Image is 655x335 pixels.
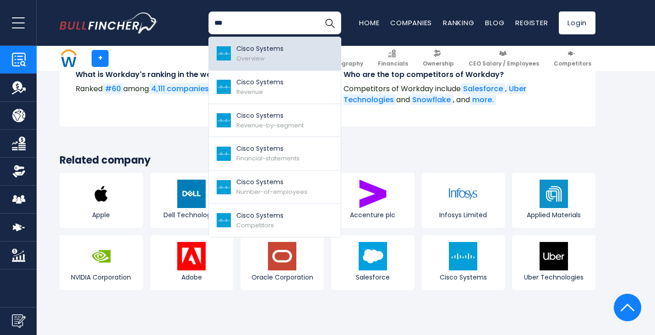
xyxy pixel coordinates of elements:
h4: What is Workday's ranking in the world? [76,70,311,80]
p: Cisco Systems [236,44,284,54]
span: NVIDIA Corporation [62,273,141,281]
p: Ranked among based on market cap. [76,83,311,94]
p: Cisco Systems [236,211,284,220]
img: UBER logo [540,242,568,270]
h4: Who are the top competitors of Workday? [344,70,579,80]
p: Cisco Systems [236,111,304,121]
span: Revenue-by-segment [236,121,304,130]
span: Revenue [236,88,263,96]
a: Ownership [419,46,458,71]
img: CRM logo [359,242,387,270]
img: Ownership [12,165,26,178]
a: Applied Materials [512,173,595,228]
a: Ranking [443,18,474,27]
img: AAPL logo [87,180,115,208]
a: Financials [374,46,412,71]
img: ACN logo [359,180,387,208]
a: Login [559,11,595,34]
a: Cisco Systems Competitors [209,204,341,237]
span: Accenture plc [333,211,412,219]
a: Companies [390,18,432,27]
a: Uber Technologies [344,83,526,105]
a: Cisco Systems Revenue-by-segment [209,104,341,137]
span: Adobe [153,273,231,281]
span: Apple [62,211,141,219]
span: Financials [378,60,408,67]
img: bullfincher logo [60,12,158,33]
span: Infosys Limited [424,211,503,219]
span: Oracle Corporation [243,273,322,281]
a: Salesforce [331,235,415,290]
span: Financial-statements [236,154,300,163]
img: DELL logo [177,180,206,208]
a: Dell Technologies [150,173,234,228]
img: ORCL logo [268,242,296,270]
a: #60 [103,83,123,94]
img: WDAY logo [60,49,77,67]
a: + [92,50,109,67]
img: NVDA logo [87,242,115,270]
a: NVIDIA Corporation [60,235,143,290]
img: AMAT logo [540,180,568,208]
span: Competitors [554,60,591,67]
a: Salesforce [461,83,505,94]
a: 4,111 companies [149,83,211,94]
img: CSCO logo [449,242,477,270]
a: Uber Technologies [512,235,595,290]
button: Search [318,11,341,34]
span: Overview [236,54,265,63]
a: Home [359,18,379,27]
a: Competitors [550,46,595,71]
span: Uber Technologies [514,273,593,281]
span: Salesforce [333,273,412,281]
a: Cisco Systems Number-of-employees [209,170,341,204]
a: Cisco Systems Overview [209,37,341,71]
a: CEO Salary / Employees [464,46,543,71]
a: Infosys Limited [422,173,505,228]
a: Cisco Systems Revenue [209,71,341,104]
a: Accenture plc [331,173,415,228]
span: Ownership [423,60,454,67]
span: Dell Technologies [153,211,231,219]
p: Cisco Systems [236,177,307,187]
a: Oracle Corporation [240,235,324,290]
a: Blog [485,18,504,27]
p: Cisco Systems [236,77,284,87]
a: Cisco Systems Financial-statements [209,137,341,170]
a: Snowflake [410,94,453,105]
span: Competitors [236,221,274,230]
img: INFY logo [449,180,477,208]
a: Adobe [150,235,234,290]
span: Cisco Systems [424,273,503,281]
a: more. [470,94,496,105]
span: Number-of-employees [236,187,307,196]
p: Competitors of Workday include , and , and [344,83,579,105]
span: Applied Materials [514,211,593,219]
a: Apple [60,173,143,228]
a: Register [515,18,548,27]
p: Cisco Systems [236,144,300,154]
span: CEO Salary / Employees [469,60,539,67]
a: Go to homepage [60,12,158,33]
h3: Related company [60,154,595,167]
a: Cisco Systems [422,235,505,290]
img: ADBE logo [177,242,206,270]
